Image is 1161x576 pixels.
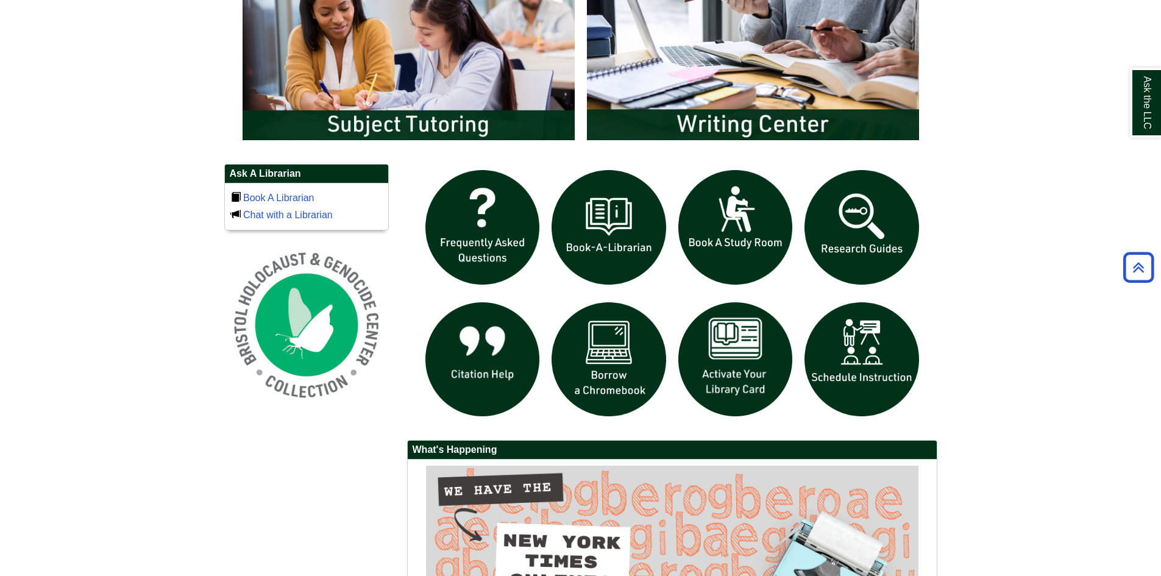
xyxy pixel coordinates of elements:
img: For faculty. Schedule Library Instruction icon links to form. [798,296,925,423]
img: frequently asked questions [419,164,546,291]
img: citation help icon links to citation help guide page [419,296,546,423]
div: slideshow [419,164,925,428]
a: Back to Top [1119,259,1158,276]
img: Borrow a chromebook icon links to the borrow a chromebook web page [545,296,672,423]
img: book a study room icon links to book a study room web page [672,164,799,291]
h2: What's Happening [408,441,937,460]
h2: Ask A Librarian [225,165,388,183]
a: Book A Librarian [243,193,314,203]
img: Research Guides icon links to research guides web page [798,164,925,291]
img: Book a Librarian icon links to book a librarian web page [545,164,672,291]
img: activate Library Card icon links to form to activate student ID into library card [672,296,799,423]
a: Chat with a Librarian [243,210,333,220]
img: Holocaust and Genocide Collection [224,243,389,407]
